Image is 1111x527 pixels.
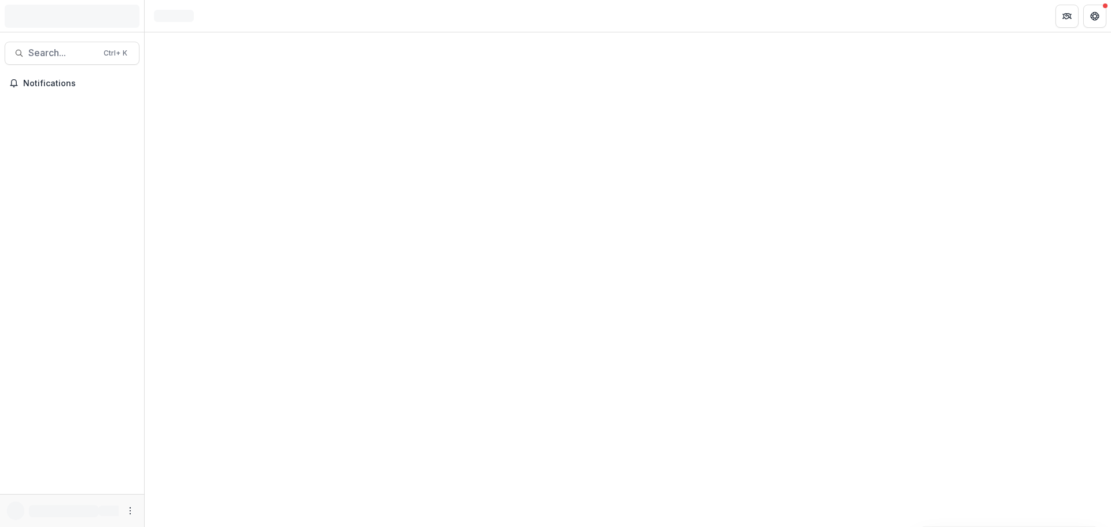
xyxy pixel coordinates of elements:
[123,504,137,518] button: More
[1055,5,1079,28] button: Partners
[28,47,97,58] span: Search...
[1083,5,1106,28] button: Get Help
[149,8,198,24] nav: breadcrumb
[5,74,139,93] button: Notifications
[5,42,139,65] button: Search...
[101,47,130,60] div: Ctrl + K
[23,79,135,89] span: Notifications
